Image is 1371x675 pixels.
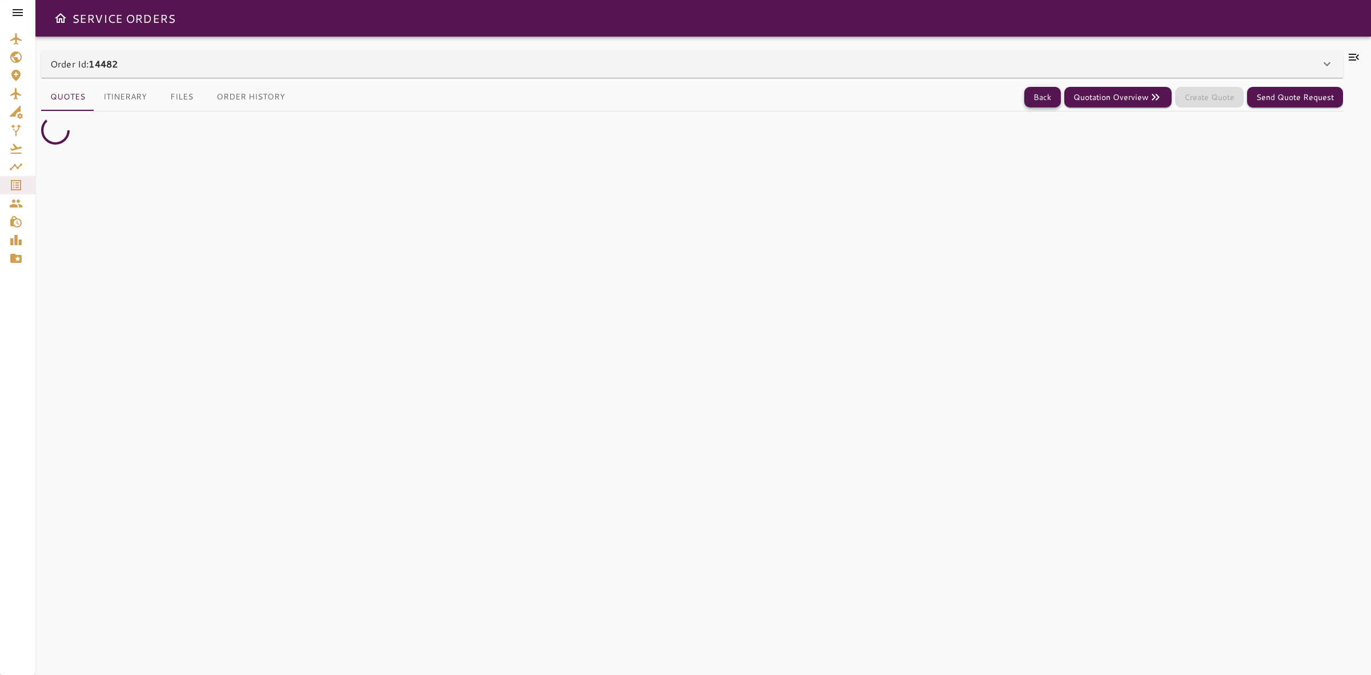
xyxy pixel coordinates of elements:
button: Itinerary [94,83,156,111]
div: Order Id:14482 [41,50,1343,78]
button: Files [156,83,207,111]
button: Back [1024,87,1061,108]
button: Order History [207,83,294,111]
h6: SERVICE ORDERS [72,9,175,27]
button: Open drawer [49,7,72,30]
b: 14482 [89,57,118,70]
button: Send Quote Request [1247,87,1343,108]
button: Quotation Overview [1064,87,1172,108]
button: Quotes [41,83,94,111]
div: basic tabs example [41,83,294,111]
p: Order Id: [50,57,118,71]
